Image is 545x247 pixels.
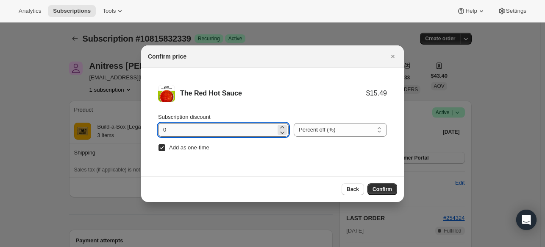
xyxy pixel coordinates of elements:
span: Confirm [373,186,392,193]
span: Add as one-time [169,144,209,151]
span: Analytics [19,8,41,14]
button: Confirm [367,183,397,195]
img: The Red Hot Sauce [158,85,175,102]
div: $15.49 [366,89,387,98]
span: Settings [506,8,526,14]
span: Tools [103,8,116,14]
span: Subscriptions [53,8,91,14]
span: Subscription discount [158,114,211,120]
button: Subscriptions [48,5,96,17]
button: Tools [97,5,129,17]
button: Back [342,183,364,195]
span: Back [347,186,359,193]
div: Open Intercom Messenger [516,210,537,230]
button: Analytics [14,5,46,17]
span: Help [465,8,477,14]
h2: Confirm price [148,52,186,61]
div: The Red Hot Sauce [180,89,366,98]
button: Settings [492,5,531,17]
button: Help [452,5,490,17]
button: Close [387,51,399,62]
